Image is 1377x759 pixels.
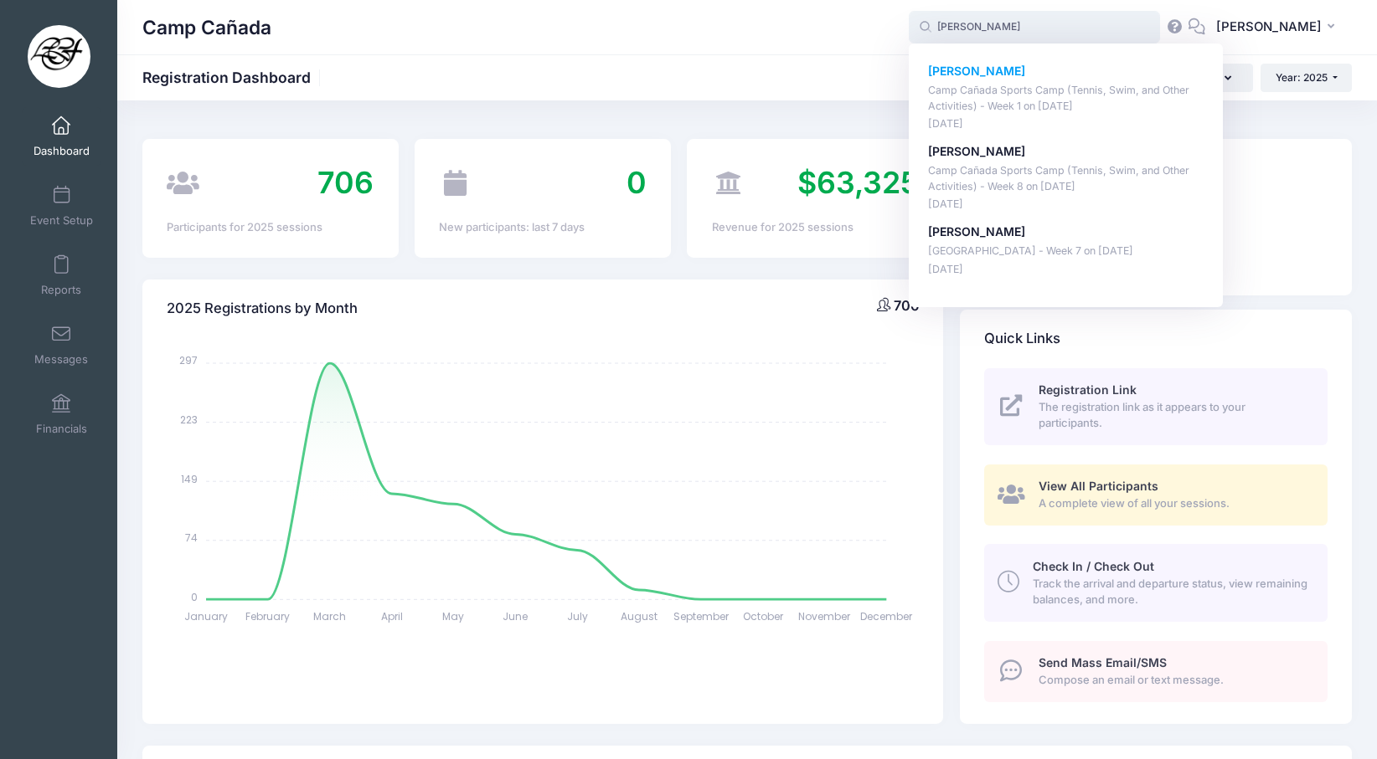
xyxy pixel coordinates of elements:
[167,219,374,236] div: Participants for 2025 sessions
[22,385,101,444] a: Financials
[1033,559,1154,573] span: Check In / Check Out
[30,213,93,228] span: Event Setup
[928,144,1025,158] strong: [PERSON_NAME]
[894,297,919,314] span: 706
[799,609,852,623] tspan: November
[984,464,1328,526] a: View All Participants A complete view of all your sessions.
[181,471,198,485] tspan: 149
[928,83,1204,114] p: Camp Cañada Sports Camp (Tennis, Swim, and Other Activities) - Week 1 on [DATE]
[22,315,101,374] a: Messages
[1039,479,1158,493] span: View All Participants
[928,116,1204,132] p: [DATE]
[1216,18,1322,36] span: [PERSON_NAME]
[180,413,198,427] tspan: 223
[41,283,81,297] span: Reports
[1276,71,1328,84] span: Year: 2025
[621,609,658,623] tspan: August
[191,589,198,603] tspan: 0
[1039,655,1167,669] span: Send Mass Email/SMS
[439,219,646,236] div: New participants: last 7 days
[1039,382,1137,397] span: Registration Link
[909,11,1160,44] input: Search by First Name, Last Name, or Email...
[184,609,228,623] tspan: January
[1039,399,1308,432] span: The registration link as it appears to your participants.
[1033,576,1308,608] span: Track the arrival and departure status, view remaining balances, and more.
[317,164,374,201] span: 706
[797,164,919,201] span: $63,325
[673,609,730,623] tspan: September
[928,197,1204,213] p: [DATE]
[984,544,1328,621] a: Check In / Check Out Track the arrival and departure status, view remaining balances, and more.
[712,219,919,236] div: Revenue for 2025 sessions
[743,609,784,623] tspan: October
[928,244,1204,259] p: [GEOGRAPHIC_DATA] - Week 7 on [DATE]
[185,531,198,545] tspan: 74
[861,609,914,623] tspan: December
[22,177,101,235] a: Event Setup
[142,8,271,47] h1: Camp Cañada
[34,352,88,367] span: Messages
[627,164,647,201] span: 0
[928,163,1204,194] p: Camp Cañada Sports Camp (Tennis, Swim, and Other Activities) - Week 8 on [DATE]
[142,69,325,86] h1: Registration Dashboard
[36,422,87,436] span: Financials
[34,144,90,158] span: Dashboard
[567,609,588,623] tspan: July
[928,224,1025,238] strong: [PERSON_NAME]
[179,353,198,367] tspan: 297
[1205,8,1352,47] button: [PERSON_NAME]
[443,609,465,623] tspan: May
[381,609,403,623] tspan: April
[1039,672,1308,689] span: Compose an email or text message.
[1039,495,1308,512] span: A complete view of all your sessions.
[22,246,101,305] a: Reports
[28,25,90,88] img: Camp Cañada
[167,285,358,332] h4: 2025 Registrations by Month
[503,609,529,623] tspan: June
[984,368,1328,445] a: Registration Link The registration link as it appears to your participants.
[246,609,291,623] tspan: February
[22,107,101,166] a: Dashboard
[928,64,1025,78] strong: [PERSON_NAME]
[984,315,1060,362] h4: Quick Links
[928,262,1204,278] p: [DATE]
[984,641,1328,702] a: Send Mass Email/SMS Compose an email or text message.
[1261,64,1352,92] button: Year: 2025
[313,609,346,623] tspan: March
